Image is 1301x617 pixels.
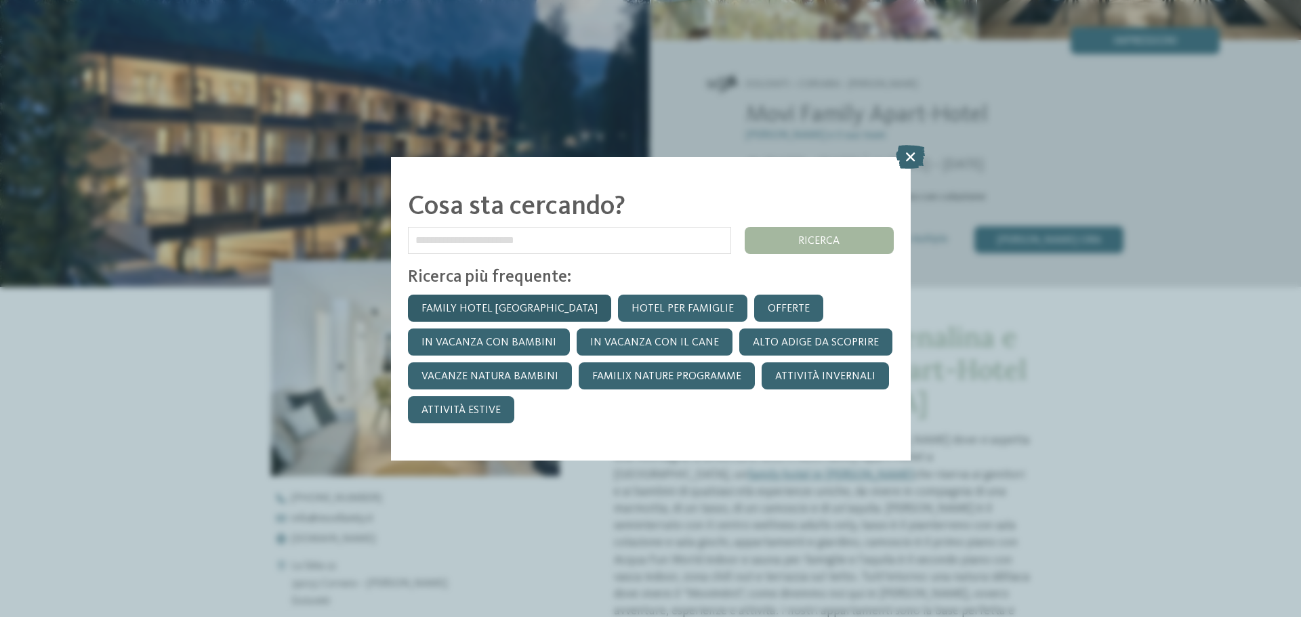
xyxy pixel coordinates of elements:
a: In vacanza con il cane [577,328,732,356]
a: Vacanze natura bambini [408,362,572,389]
a: In vacanza con bambini [408,328,570,356]
span: Cosa sta cercando? [408,194,625,221]
span: Ricerca più frequente: [408,269,571,286]
a: Attività invernali [762,362,889,389]
a: Family hotel [GEOGRAPHIC_DATA] [408,295,611,322]
a: Alto Adige da scoprire [739,328,892,356]
a: Attività estive [408,396,514,423]
a: Hotel per famiglie [618,295,747,322]
div: ricerca [745,227,894,254]
a: Familix Nature Programme [579,362,755,389]
a: Offerte [754,295,823,322]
